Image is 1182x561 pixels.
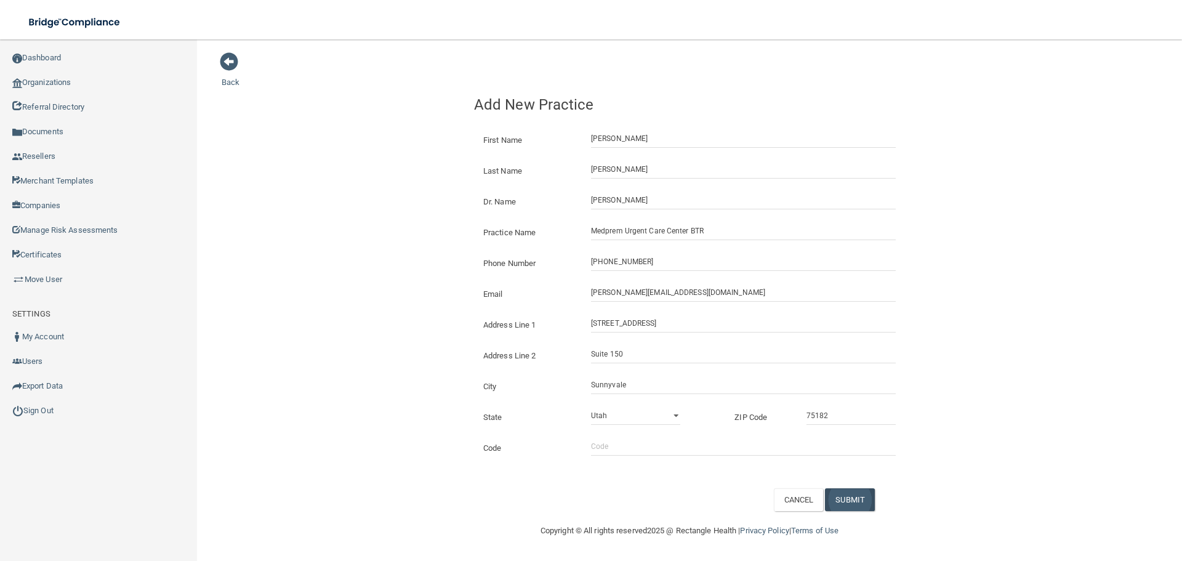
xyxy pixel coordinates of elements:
input: Email [591,283,896,302]
button: CANCEL [774,488,824,511]
label: Email [474,287,582,302]
div: Copyright © All rights reserved 2025 @ Rectangle Health | | [465,511,914,551]
label: Address Line 2 [474,349,582,363]
label: Last Name [474,164,582,179]
img: icon-documents.8dae5593.png [12,127,22,137]
input: Address Line 1 [591,314,896,333]
label: SETTINGS [12,307,50,321]
img: ic_dashboard_dark.d01f4a41.png [12,54,22,63]
input: Doctor Name [591,191,896,209]
img: ic_power_dark.7ecde6b1.png [12,405,23,416]
input: Practice Name [591,222,896,240]
button: SUBMIT [825,488,875,511]
label: Phone Number [474,256,582,271]
h4: Add New Practice [474,97,905,113]
a: Terms of Use [791,526,838,535]
a: Privacy Policy [740,526,789,535]
input: Code [591,437,896,456]
iframe: Drift Widget Chat Controller [969,474,1167,523]
img: ic_reseller.de258add.png [12,152,22,162]
img: briefcase.64adab9b.png [12,273,25,286]
label: Dr. Name [474,195,582,209]
input: City [591,376,896,394]
img: bridge_compliance_login_screen.278c3ca4.svg [18,10,132,35]
label: Code [474,441,582,456]
a: Back [222,63,239,87]
input: Last Name [591,160,896,179]
label: Practice Name [474,225,582,240]
img: ic_user_dark.df1a06c3.png [12,332,22,342]
img: icon-export.b9366987.png [12,381,22,391]
input: First Name [591,129,896,148]
img: organization-icon.f8decf85.png [12,78,22,88]
input: Address Line 2 [591,345,896,363]
label: City [474,379,582,394]
label: Address Line 1 [474,318,582,333]
img: icon-users.e205127d.png [12,357,22,366]
label: State [474,410,582,425]
label: First Name [474,133,582,148]
input: (___) ___-____ [591,252,896,271]
input: _____ [806,406,896,425]
label: ZIP Code [725,410,797,425]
